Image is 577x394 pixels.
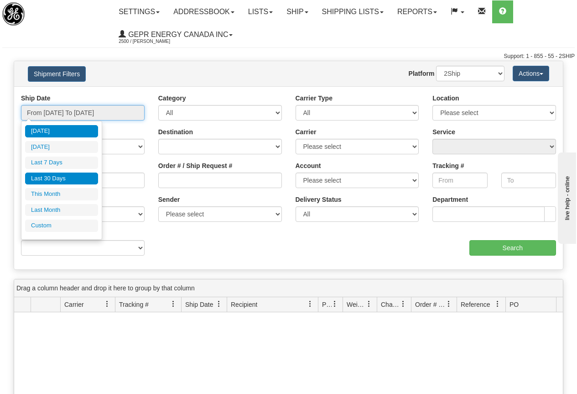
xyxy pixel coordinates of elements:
li: Last 30 Days [25,173,98,185]
span: Recipient [231,300,257,309]
th: Press ctrl + space to group [60,297,115,312]
th: Press ctrl + space to group [457,297,505,312]
a: Charge filter column settings [395,296,411,312]
span: 2500 / [PERSON_NAME] [119,37,187,46]
a: Ship [280,0,315,23]
th: Press ctrl + space to group [411,297,457,312]
label: Carrier [296,127,317,137]
th: Press ctrl + space to group [318,297,343,312]
a: Carrier filter column settings [99,296,115,312]
a: Addressbook [166,0,241,23]
label: Carrier Type [296,94,333,103]
span: Carrier [64,300,84,309]
span: Reference [461,300,490,309]
th: Press ctrl + space to group [227,297,318,312]
a: Packages filter column settings [327,296,343,312]
li: This Month [25,188,98,200]
span: Tracking # [119,300,149,309]
a: Recipient filter column settings [302,296,318,312]
input: To [501,173,556,188]
input: From [432,173,487,188]
img: logo2500.jpg [2,2,25,26]
span: Charge [381,300,400,309]
iframe: chat widget [556,150,576,243]
label: Destination [158,127,193,137]
label: Order # / Ship Request # [158,161,233,170]
th: Press ctrl + space to group [377,297,411,312]
li: Last 7 Days [25,157,98,169]
label: Delivery Status [296,195,342,204]
a: GEPR Energy Canada Inc 2500 / [PERSON_NAME] [112,23,239,46]
a: Settings [112,0,166,23]
span: PO [509,300,519,309]
label: Location [432,94,459,103]
li: [DATE] [25,141,98,153]
label: Platform [409,69,435,78]
a: PO filter column settings [551,296,566,312]
span: Ship Date [185,300,213,309]
input: Search [469,240,556,256]
div: live help - online [7,8,84,15]
li: Custom [25,220,98,232]
span: Weight [347,300,366,309]
li: [DATE] [25,125,98,137]
span: Packages [322,300,332,309]
label: Sender [158,195,180,204]
a: Order # / Ship Request # filter column settings [441,296,457,312]
th: Press ctrl + space to group [115,297,181,312]
button: Actions [513,66,549,81]
a: Ship Date filter column settings [211,296,227,312]
label: Category [158,94,186,103]
div: Support: 1 - 855 - 55 - 2SHIP [2,53,575,60]
label: Department [432,195,468,204]
div: grid grouping header [14,279,563,297]
a: Shipping lists [315,0,390,23]
a: Tracking # filter column settings [166,296,181,312]
span: Order # / Ship Request # [415,300,446,309]
th: Press ctrl + space to group [505,297,566,312]
li: Last Month [25,204,98,216]
button: Shipment Filters [28,66,86,82]
label: Account [296,161,321,170]
span: GEPR Energy Canada Inc [126,31,228,38]
label: Ship Date [21,94,51,103]
a: Reports [390,0,444,23]
th: Press ctrl + space to group [343,297,377,312]
label: Service [432,127,455,137]
th: Press ctrl + space to group [31,297,60,312]
a: Reference filter column settings [490,296,505,312]
a: Weight filter column settings [361,296,377,312]
th: Press ctrl + space to group [181,297,227,312]
label: Tracking # [432,161,464,170]
a: Lists [241,0,280,23]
